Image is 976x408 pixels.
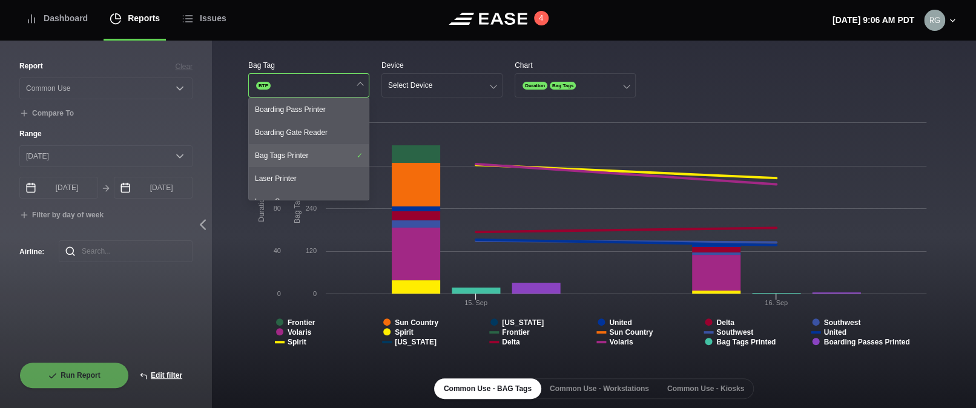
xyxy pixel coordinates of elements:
[515,60,636,71] div: Chart
[534,11,549,25] button: 4
[833,14,914,27] p: [DATE] 9:06 AM PDT
[277,290,281,297] text: 0
[395,328,414,337] tspan: Spirit
[540,378,659,399] button: Common Use - Workstations
[395,318,438,327] tspan: Sun Country
[114,177,193,199] input: mm/dd/yyyy
[249,167,369,190] div: Laser Printer
[248,60,369,71] div: Bag Tag
[19,128,193,139] label: Range
[523,82,547,90] span: Duration
[823,338,909,346] tspan: Boarding Passes Printed
[434,378,541,399] button: Common Use - BAG Tags
[248,73,369,97] button: BTP
[288,318,315,327] tspan: Frontier
[175,61,193,72] button: Clear
[550,82,576,90] span: Bag Tags
[502,328,530,337] tspan: Frontier
[716,338,776,346] tspan: Bag Tags Printed
[249,121,369,144] div: Boarding Gate Reader
[823,318,860,327] tspan: Southwest
[306,247,317,254] text: 120
[381,73,503,97] button: Select Device
[823,328,846,337] tspan: United
[249,190,369,213] div: Laser Scanner
[716,328,753,337] tspan: Southwest
[765,299,788,306] tspan: 16. Sep
[19,211,104,220] button: Filter by day of week
[388,81,432,90] div: Select Device
[274,247,281,254] text: 40
[19,109,74,119] button: Compare To
[257,194,266,222] tspan: Duration
[59,240,193,262] input: Search...
[658,378,754,399] button: Common Use - Kiosks
[609,338,633,346] tspan: Volaris
[609,328,653,337] tspan: Sun Country
[288,328,311,337] tspan: Volaris
[274,205,281,212] text: 80
[609,318,631,327] tspan: United
[313,290,317,297] text: 0
[306,205,317,212] text: 240
[293,193,302,223] tspan: Bag Tags
[464,299,487,306] tspan: 15. Sep
[129,362,193,389] button: Edit filter
[19,246,39,257] label: Airline :
[249,144,369,167] div: Bag Tags Printer
[515,73,636,97] button: DurationBag Tags
[256,82,271,90] span: BTP
[502,338,520,346] tspan: Delta
[924,10,945,31] img: 0355a1d31526df1be56bea28517c65b3
[19,177,98,199] input: mm/dd/yyyy
[395,338,437,346] tspan: [US_STATE]
[288,338,306,346] tspan: Spirit
[716,318,734,327] tspan: Delta
[381,60,503,71] div: Device
[19,61,43,71] label: Report
[249,98,369,121] div: Boarding Pass Printer
[502,318,544,327] tspan: [US_STATE]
